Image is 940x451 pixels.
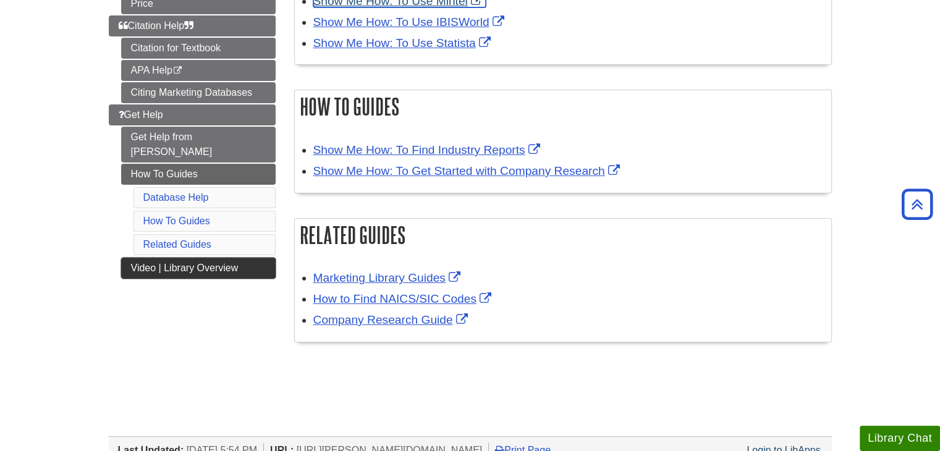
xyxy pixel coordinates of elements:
a: Get Help [109,104,276,125]
a: Link opens in new window [313,15,507,28]
h2: Related Guides [295,219,831,251]
a: Back to Top [897,196,937,213]
a: How To Guides [121,164,276,185]
a: Video | Library Overview [121,258,276,279]
span: Citation Help [119,20,194,31]
i: This link opens in a new window [172,67,183,75]
span: Get Help [119,109,163,120]
h2: How To Guides [295,90,831,123]
a: Link opens in new window [313,143,543,156]
a: Get Help from [PERSON_NAME] [121,127,276,162]
a: Link opens in new window [313,292,494,305]
a: Citing Marketing Databases [121,82,276,103]
a: APA Help [121,60,276,81]
a: Related Guides [143,239,211,250]
a: Link opens in new window [313,271,464,284]
a: Link opens in new window [313,313,471,326]
a: Link opens in new window [313,36,494,49]
a: Database Help [143,192,209,203]
button: Library Chat [860,426,940,451]
a: Citation Help [109,15,276,36]
a: Link opens in new window [313,164,623,177]
a: How To Guides [143,216,210,226]
a: Citation for Textbook [121,38,276,59]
